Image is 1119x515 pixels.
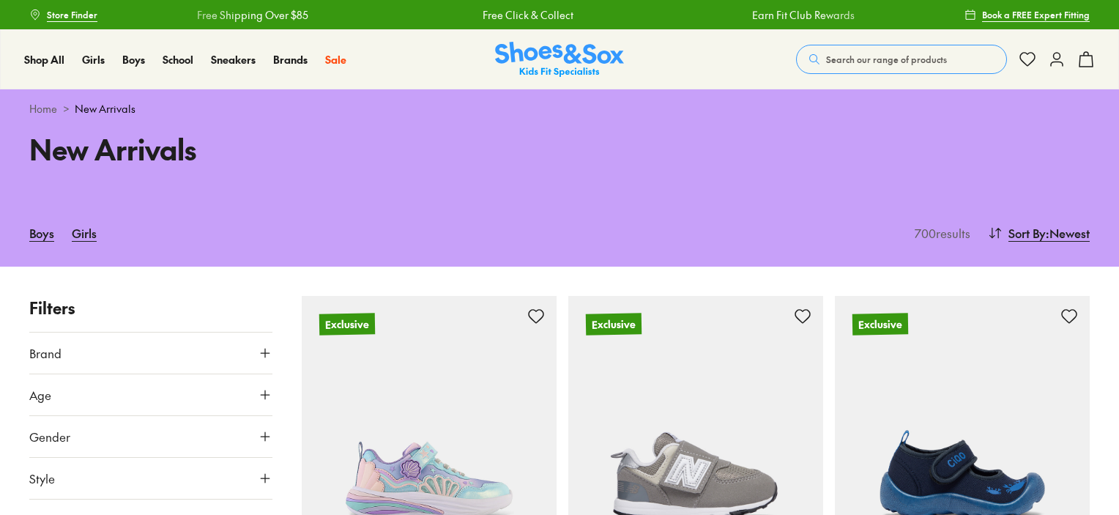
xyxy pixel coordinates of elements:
[29,1,97,28] a: Store Finder
[197,7,308,23] a: Free Shipping Over $85
[122,52,145,67] a: Boys
[29,101,57,116] a: Home
[29,470,55,487] span: Style
[495,42,624,78] img: SNS_Logo_Responsive.svg
[29,416,272,457] button: Gender
[29,428,70,445] span: Gender
[75,101,135,116] span: New Arrivals
[82,52,105,67] a: Girls
[29,386,51,404] span: Age
[483,7,573,23] a: Free Click & Collect
[163,52,193,67] a: School
[211,52,256,67] a: Sneakers
[325,52,346,67] a: Sale
[1008,224,1046,242] span: Sort By
[29,374,272,415] button: Age
[1046,224,1090,242] span: : Newest
[796,45,1007,74] button: Search our range of products
[495,42,624,78] a: Shoes & Sox
[988,217,1090,249] button: Sort By:Newest
[47,8,97,21] span: Store Finder
[852,313,908,335] p: Exclusive
[826,53,947,66] span: Search our range of products
[29,128,542,170] h1: New Arrivals
[964,1,1090,28] a: Book a FREE Expert Fitting
[29,458,272,499] button: Style
[29,296,272,320] p: Filters
[24,52,64,67] a: Shop All
[586,313,642,335] p: Exclusive
[29,333,272,374] button: Brand
[72,217,97,249] a: Girls
[982,8,1090,21] span: Book a FREE Expert Fitting
[29,344,62,362] span: Brand
[909,224,970,242] p: 700 results
[29,217,54,249] a: Boys
[752,7,855,23] a: Earn Fit Club Rewards
[29,101,1090,116] div: >
[273,52,308,67] a: Brands
[319,313,375,335] p: Exclusive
